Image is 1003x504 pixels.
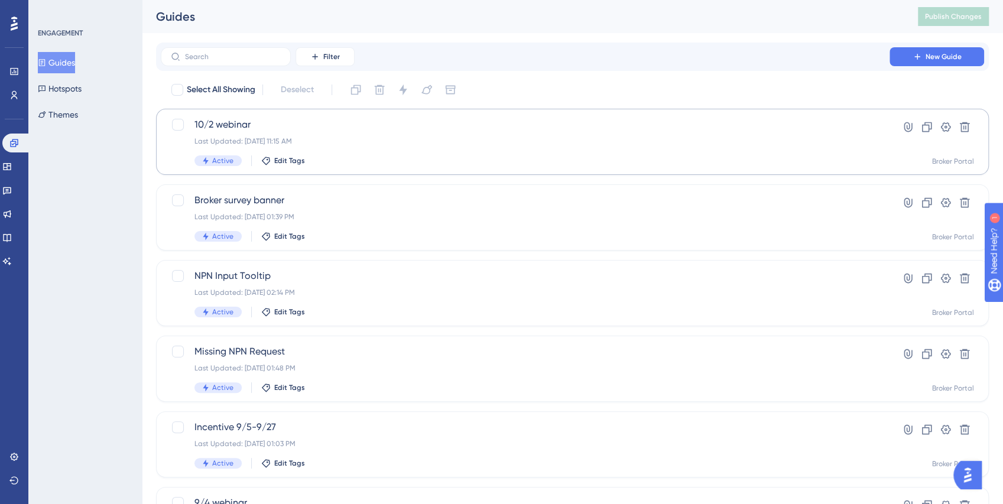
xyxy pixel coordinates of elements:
span: Missing NPN Request [194,344,856,359]
button: Filter [296,47,355,66]
iframe: UserGuiding AI Assistant Launcher [953,457,989,493]
button: Publish Changes [918,7,989,26]
div: ENGAGEMENT [38,28,83,38]
span: New Guide [926,52,962,61]
div: Broker Portal [932,459,974,469]
button: Edit Tags [261,383,305,392]
span: Active [212,156,233,165]
div: Broker Portal [932,232,974,242]
button: Guides [38,52,75,73]
input: Search [185,53,281,61]
div: Broker Portal [932,383,974,393]
button: Hotspots [38,78,82,99]
span: 10/2 webinar [194,118,856,132]
span: NPN Input Tooltip [194,269,856,283]
span: Edit Tags [274,156,305,165]
span: Edit Tags [274,232,305,241]
span: Edit Tags [274,383,305,392]
span: Edit Tags [274,459,305,468]
span: Active [212,459,233,468]
span: Filter [323,52,340,61]
span: Active [212,232,233,241]
span: Incentive 9/5-9/27 [194,420,856,434]
div: Broker Portal [932,157,974,166]
span: Need Help? [28,3,74,17]
div: Last Updated: [DATE] 01:39 PM [194,212,856,222]
button: Edit Tags [261,156,305,165]
div: Last Updated: [DATE] 02:14 PM [194,288,856,297]
span: Publish Changes [925,12,982,21]
button: Edit Tags [261,307,305,317]
span: Active [212,383,233,392]
div: Broker Portal [932,308,974,317]
span: Broker survey banner [194,193,856,207]
span: Deselect [281,83,314,97]
span: Active [212,307,233,317]
div: Last Updated: [DATE] 01:03 PM [194,439,856,448]
button: Edit Tags [261,232,305,241]
div: 1 [82,6,86,15]
button: Deselect [270,79,324,100]
span: Edit Tags [274,307,305,317]
button: Themes [38,104,78,125]
div: Last Updated: [DATE] 01:48 PM [194,363,856,373]
button: New Guide [890,47,984,66]
button: Edit Tags [261,459,305,468]
span: Select All Showing [187,83,255,97]
div: Last Updated: [DATE] 11:15 AM [194,136,856,146]
div: Guides [156,8,888,25]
